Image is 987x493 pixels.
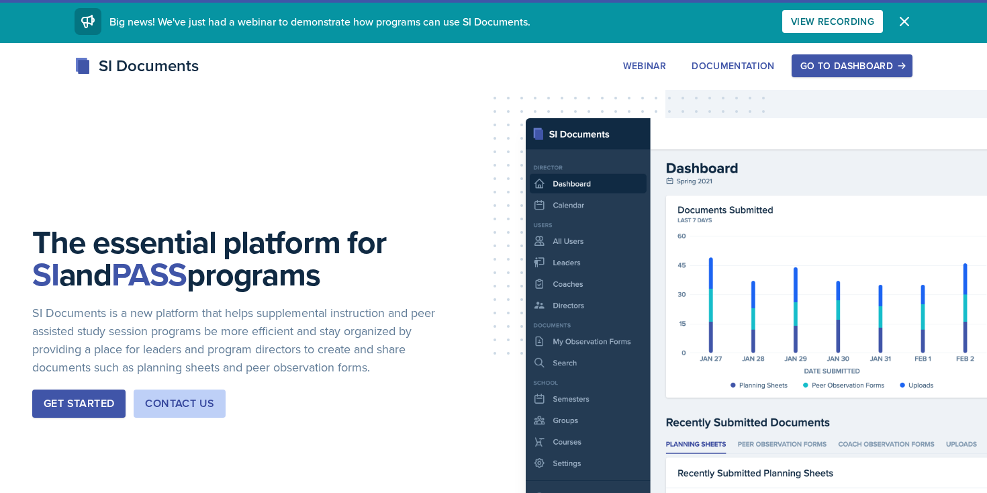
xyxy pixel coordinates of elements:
[800,60,904,71] div: Go to Dashboard
[614,54,675,77] button: Webinar
[692,60,775,71] div: Documentation
[32,390,126,418] button: Get Started
[782,10,883,33] button: View Recording
[683,54,784,77] button: Documentation
[623,60,666,71] div: Webinar
[109,14,530,29] span: Big news! We've just had a webinar to demonstrate how programs can use SI Documents.
[75,54,199,78] div: SI Documents
[792,54,912,77] button: Go to Dashboard
[134,390,226,418] button: Contact Us
[145,396,214,412] div: Contact Us
[44,396,114,412] div: Get Started
[791,16,874,27] div: View Recording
